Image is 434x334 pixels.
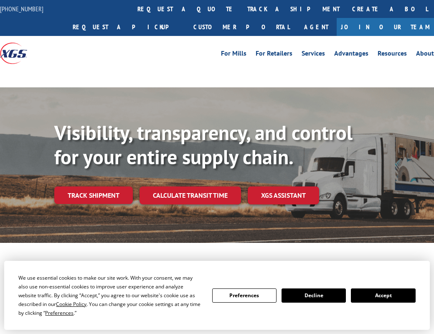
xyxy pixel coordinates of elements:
button: Accept [351,288,415,303]
div: We use essential cookies to make our site work. With your consent, we may also use non-essential ... [18,273,202,317]
div: Cookie Consent Prompt [4,261,430,330]
a: For Mills [221,50,246,59]
a: Resources [378,50,407,59]
span: Preferences [45,309,74,316]
button: Decline [282,288,346,303]
a: Services [302,50,325,59]
a: For Retailers [256,50,292,59]
a: Agent [296,18,337,36]
a: Join Our Team [337,18,434,36]
a: About [416,50,434,59]
a: XGS ASSISTANT [248,186,319,204]
a: Advantages [334,50,368,59]
a: Track shipment [54,186,133,204]
a: Request a pickup [66,18,187,36]
b: Visibility, transparency, and control for your entire supply chain. [54,120,353,170]
a: Customer Portal [187,18,296,36]
span: Cookie Policy [56,301,86,308]
button: Preferences [212,288,277,303]
a: Calculate transit time [140,186,241,204]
